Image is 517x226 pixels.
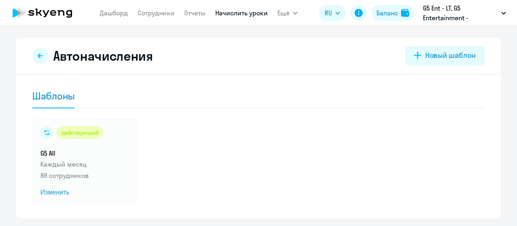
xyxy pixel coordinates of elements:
[32,89,75,102] div: Шаблоны
[40,159,130,169] p: Каждый месяц
[401,9,409,17] img: balance
[138,9,174,17] a: Сотрудники
[215,9,268,17] a: Начислить уроки
[40,149,130,158] h5: G5 All
[40,171,130,180] p: 89 сотрудников
[425,50,476,61] div: Новый шаблон
[405,46,485,65] button: Новый шаблон
[184,9,206,17] a: Отчеты
[376,8,398,18] div: Баланс
[319,5,346,21] button: RU
[277,8,290,18] span: Ещё
[419,3,510,23] button: G5 Ent - LT, G5 Entertainment - [GEOGRAPHIC_DATA] / G5 Holdings LTD
[372,5,414,21] button: Балансbalance
[53,48,153,64] h2: Автоначисления
[40,188,130,197] span: Изменить
[57,126,103,139] div: действующий
[100,9,128,17] a: Дашборд
[325,8,332,18] span: RU
[277,5,298,21] button: Ещё
[423,3,498,23] p: G5 Ent - LT, G5 Entertainment - [GEOGRAPHIC_DATA] / G5 Holdings LTD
